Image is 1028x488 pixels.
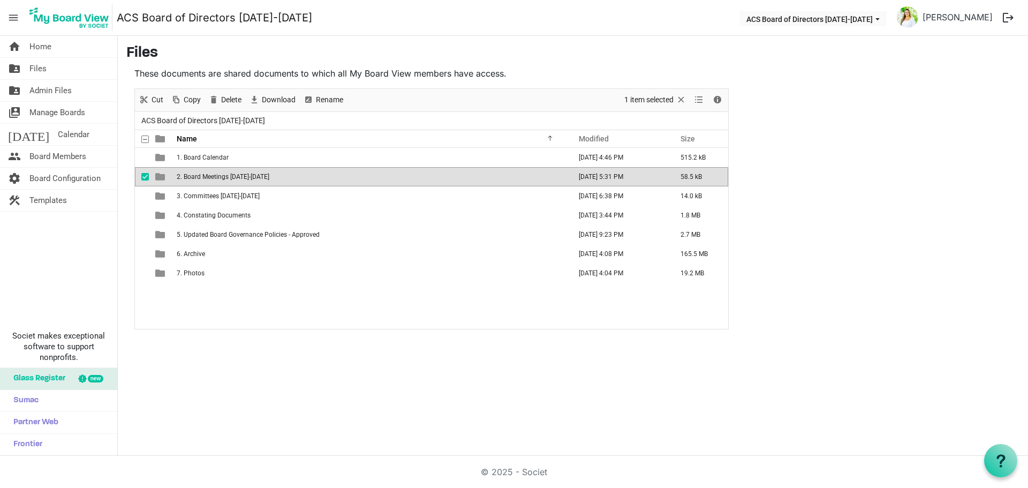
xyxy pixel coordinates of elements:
[29,58,47,79] span: Files
[261,93,297,107] span: Download
[29,190,67,211] span: Templates
[173,148,568,167] td: 1. Board Calendar is template cell column header Name
[247,93,298,107] button: Download
[169,93,203,107] button: Copy
[708,89,727,111] div: Details
[173,186,568,206] td: 3. Committees 2024-2025 is template cell column header Name
[177,250,205,258] span: 6. Archive
[897,6,918,28] img: P1o51ie7xrVY5UL7ARWEW2r7gNC2P9H9vlLPs2zch7fLSXidsvLolGPwwA3uyx8AkiPPL2cfIerVbTx3yTZ2nQ_thumb.png
[669,244,728,264] td: 165.5 MB is template cell column header Size
[135,186,149,206] td: checkbox
[177,192,260,200] span: 3. Committees [DATE]-[DATE]
[579,134,609,143] span: Modified
[669,186,728,206] td: 14.0 kB is template cell column header Size
[177,173,269,181] span: 2. Board Meetings [DATE]-[DATE]
[8,168,21,189] span: settings
[568,225,669,244] td: March 27, 2025 9:23 PM column header Modified
[299,89,347,111] div: Rename
[207,93,244,107] button: Delete
[173,225,568,244] td: 5. Updated Board Governance Policies - Approved is template cell column header Name
[173,264,568,283] td: 7. Photos is template cell column header Name
[149,244,173,264] td: is template cell column header type
[669,206,728,225] td: 1.8 MB is template cell column header Size
[26,4,112,31] img: My Board View Logo
[621,89,690,111] div: Clear selection
[301,93,345,107] button: Rename
[669,148,728,167] td: 515.2 kB is template cell column header Size
[5,331,112,363] span: Societ makes exceptional software to support nonprofits.
[117,7,312,28] a: ACS Board of Directors [DATE]-[DATE]
[149,148,173,167] td: is template cell column header type
[135,264,149,283] td: checkbox
[149,225,173,244] td: is template cell column header type
[8,190,21,211] span: construction
[173,206,568,225] td: 4. Constating Documents is template cell column header Name
[315,93,344,107] span: Rename
[134,67,729,80] p: These documents are shared documents to which all My Board View members have access.
[135,148,149,167] td: checkbox
[58,124,89,145] span: Calendar
[568,244,669,264] td: September 09, 2025 4:08 PM column header Modified
[177,134,197,143] span: Name
[173,244,568,264] td: 6. Archive is template cell column header Name
[8,146,21,167] span: people
[88,375,103,382] div: new
[29,36,51,57] span: Home
[220,93,243,107] span: Delete
[568,167,669,186] td: September 10, 2025 5:31 PM column header Modified
[669,264,728,283] td: 19.2 MB is template cell column header Size
[135,167,149,186] td: checkbox
[149,264,173,283] td: is template cell column header type
[692,93,705,107] button: View dropdownbutton
[8,368,65,389] span: Glass Register
[183,93,202,107] span: Copy
[29,146,86,167] span: Board Members
[8,102,21,123] span: switch_account
[177,154,229,161] span: 1. Board Calendar
[135,206,149,225] td: checkbox
[150,93,164,107] span: Cut
[669,167,728,186] td: 58.5 kB is template cell column header Size
[177,231,320,238] span: 5. Updated Board Governance Policies - Approved
[135,225,149,244] td: checkbox
[177,269,205,277] span: 7. Photos
[669,225,728,244] td: 2.7 MB is template cell column header Size
[135,89,167,111] div: Cut
[997,6,1019,29] button: logout
[149,167,173,186] td: is template cell column header type
[568,186,669,206] td: January 17, 2025 6:38 PM column header Modified
[135,244,149,264] td: checkbox
[137,93,165,107] button: Cut
[205,89,245,111] div: Delete
[8,124,49,145] span: [DATE]
[29,102,85,123] span: Manage Boards
[126,44,1019,63] h3: Files
[139,114,267,127] span: ACS Board of Directors [DATE]-[DATE]
[918,6,997,28] a: [PERSON_NAME]
[26,4,117,31] a: My Board View Logo
[690,89,708,111] div: View
[568,148,669,167] td: November 14, 2023 4:46 PM column header Modified
[149,206,173,225] td: is template cell column header type
[710,93,725,107] button: Details
[568,206,669,225] td: June 20, 2024 3:44 PM column header Modified
[623,93,689,107] button: Selection
[739,11,887,26] button: ACS Board of Directors 2024-2025 dropdownbutton
[29,168,101,189] span: Board Configuration
[245,89,299,111] div: Download
[8,434,42,455] span: Frontier
[8,36,21,57] span: home
[568,264,669,283] td: July 10, 2024 4:04 PM column header Modified
[8,390,39,411] span: Sumac
[29,80,72,101] span: Admin Files
[8,80,21,101] span: folder_shared
[8,412,58,433] span: Partner Web
[3,7,24,28] span: menu
[177,212,251,219] span: 4. Constating Documents
[681,134,695,143] span: Size
[481,467,547,477] a: © 2025 - Societ
[167,89,205,111] div: Copy
[173,167,568,186] td: 2. Board Meetings 2025-2026 is template cell column header Name
[8,58,21,79] span: folder_shared
[623,93,675,107] span: 1 item selected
